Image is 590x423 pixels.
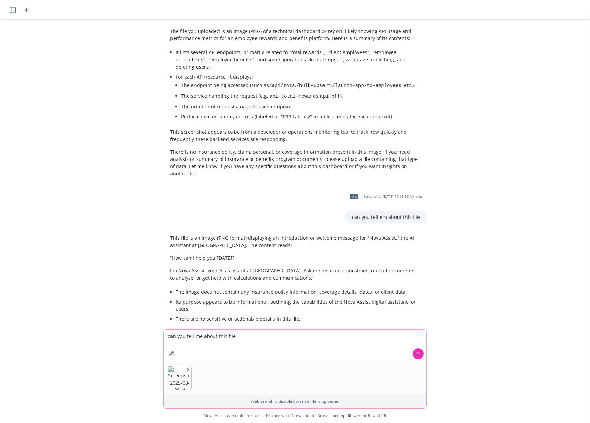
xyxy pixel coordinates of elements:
[170,128,420,143] p: This screenshot appears to be from a developer or operations monitoring tool to track how quickly...
[168,398,422,404] p: Web search is disabled when a file is uploaded
[181,111,420,121] li: Performance or latency metrics (labeled as "P99 Latency" in milliseconds for each endpoint).
[168,366,191,390] img: Screenshot 2025-08-28 at 9.59.55 PM.png
[352,213,420,221] p: can you tell em about this file
[164,330,426,362] textarea: can you tell me about this fil
[368,413,372,419] a: BI
[269,83,295,89] code: /api/tota
[270,94,319,99] code: api-total-rewards
[176,287,420,297] li: The image does not contain any insurance policy information, coverage details, dates, or client d...
[176,72,420,123] li: For each API/resource, it displays:
[181,91,420,102] li: The service handling the request (e.g., , ).
[170,148,420,177] p: There is no insurance policy, claim, personal, or coverage information present in this image. If ...
[345,188,423,205] div: pngScreenshot [DATE] 12.05.33 AM.png
[170,27,420,42] p: The file you uploaded is an image (PNG) of a technical dashboard or report, likely showing API us...
[176,47,420,72] li: It lists several API endpoints, primarily related to "total rewards", "client employees", "employ...
[332,83,401,89] code: /launch-app-to-employees
[176,314,420,324] li: There are no sensitive or actionable details in this file.
[364,194,422,199] span: Screenshot [DATE] 12.05.33 AM.png
[381,413,386,419] a: TR
[181,80,420,91] li: The endpoint being accessed (such as , , , etc.).
[296,83,331,89] code: /bulk-upsert
[350,194,358,199] span: png
[170,254,420,261] p: “How can I help you [DATE]?
[170,267,420,281] p: I'm Nova Assist, your AI assistant at [GEOGRAPHIC_DATA]. Ask me insurance questions, upload docum...
[170,234,420,249] p: This file is an image (PNG format) displaying an introduction or welcome message for "Nova Assist...
[320,94,340,99] code: api-bff
[176,297,420,314] li: Its purpose appears to be informational, outlining the capabilities of the Nova Assist digital as...
[3,409,587,423] span: Nova Assist can make mistakes. Explore what Nova can do: Browse prompt library for and
[181,102,420,111] li: The number of requests made to each endpoint.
